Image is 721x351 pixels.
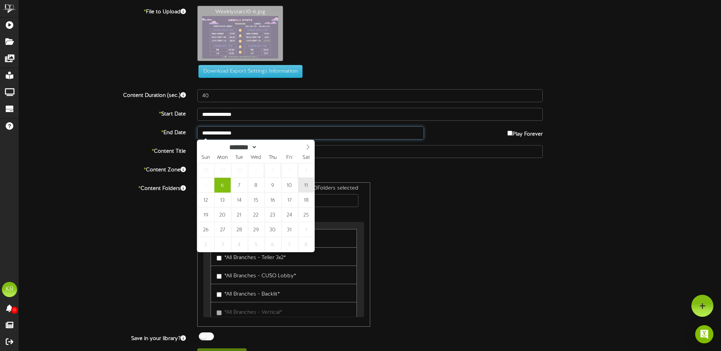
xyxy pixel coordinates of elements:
[231,222,247,237] span: October 28, 2025
[298,193,314,207] span: October 18, 2025
[265,163,281,178] span: October 2, 2025
[214,207,231,222] span: October 20, 2025
[198,237,214,252] span: November 2, 2025
[248,163,264,178] span: October 1, 2025
[217,310,222,315] input: *All Branches - Vertical*
[217,270,296,280] label: *All Branches - CUSO Lobby*
[2,282,17,297] div: KR
[214,178,231,193] span: October 6, 2025
[281,155,298,160] span: Fri
[265,178,281,193] span: October 9, 2025
[198,65,303,78] button: Download Export Settings Information
[248,178,264,193] span: October 8, 2025
[198,163,214,178] span: September 28, 2025
[13,108,192,118] label: Start Date
[281,207,298,222] span: October 24, 2025
[264,155,281,160] span: Thu
[248,237,264,252] span: November 5, 2025
[298,237,314,252] span: November 8, 2025
[695,325,713,343] div: Open Intercom Messenger
[214,237,231,252] span: November 3, 2025
[281,178,298,193] span: October 10, 2025
[217,256,222,261] input: *All Branches - Teller 3x2*
[13,332,192,343] label: Save in your library?
[265,222,281,237] span: October 30, 2025
[217,251,286,262] label: *All Branches - Teller 3x2*
[13,89,192,100] label: Content Duration (sec.)
[281,222,298,237] span: October 31, 2025
[13,164,192,174] label: Content Zone
[265,207,281,222] span: October 23, 2025
[298,155,314,160] span: Sat
[257,143,285,151] input: Year
[231,237,247,252] span: November 4, 2025
[248,193,264,207] span: October 15, 2025
[298,222,314,237] span: November 1, 2025
[231,207,247,222] span: October 21, 2025
[224,310,282,315] span: *All Branches - Vertical*
[265,237,281,252] span: November 6, 2025
[214,193,231,207] span: October 13, 2025
[247,155,264,160] span: Wed
[281,163,298,178] span: October 3, 2025
[13,145,192,155] label: Content Title
[217,274,222,279] input: *All Branches - CUSO Lobby*
[298,207,314,222] span: October 25, 2025
[214,155,231,160] span: Mon
[13,6,192,16] label: File to Upload
[298,163,314,178] span: October 4, 2025
[298,178,314,193] span: October 11, 2025
[198,207,214,222] span: October 19, 2025
[217,288,280,298] label: *All Branches - Backlit*
[231,155,247,160] span: Tue
[231,193,247,207] span: October 14, 2025
[281,237,298,252] span: November 7, 2025
[507,126,543,138] label: Play Forever
[248,222,264,237] span: October 29, 2025
[11,307,18,314] span: 0
[197,145,543,158] input: Title of this Content
[265,193,281,207] span: October 16, 2025
[198,222,214,237] span: October 26, 2025
[281,193,298,207] span: October 17, 2025
[13,182,192,193] label: Content Folders
[13,126,192,137] label: End Date
[214,222,231,237] span: October 27, 2025
[214,163,231,178] span: September 29, 2025
[248,207,264,222] span: October 22, 2025
[198,178,214,193] span: October 5, 2025
[217,292,222,297] input: *All Branches - Backlit*
[195,69,303,74] a: Download Export Settings Information
[507,131,512,136] input: Play Forever
[231,178,247,193] span: October 7, 2025
[198,193,214,207] span: October 12, 2025
[197,155,214,160] span: Sun
[231,163,247,178] span: September 30, 2025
